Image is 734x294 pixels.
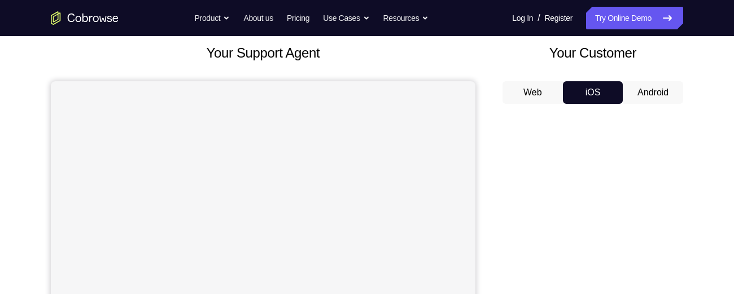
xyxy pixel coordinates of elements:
[563,81,623,104] button: iOS
[538,11,540,25] span: /
[51,43,475,63] h2: Your Support Agent
[287,7,309,29] a: Pricing
[512,7,533,29] a: Log In
[503,81,563,104] button: Web
[503,43,683,63] h2: Your Customer
[323,7,369,29] button: Use Cases
[195,7,230,29] button: Product
[586,7,683,29] a: Try Online Demo
[545,7,573,29] a: Register
[51,11,119,25] a: Go to the home page
[383,7,429,29] button: Resources
[623,81,683,104] button: Android
[243,7,273,29] a: About us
